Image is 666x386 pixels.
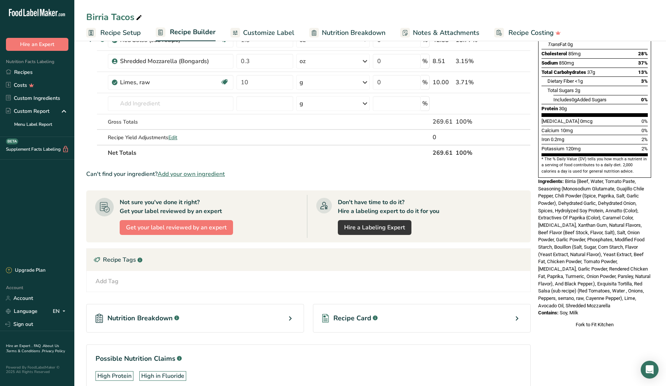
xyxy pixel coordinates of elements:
[638,69,648,75] span: 13%
[541,51,567,56] span: Cholesterol
[96,277,119,286] div: Add Tag
[6,305,38,318] a: Language
[53,307,68,316] div: EN
[108,134,233,141] div: Recipe Yield Adjustments
[547,42,560,47] i: Trans
[568,51,581,56] span: 85mg
[6,343,59,354] a: About Us .
[309,24,385,41] a: Nutrition Breakdown
[541,137,550,142] span: Iron
[86,24,141,41] a: Recipe Setup
[538,179,564,184] span: Ingredients:
[641,128,648,133] span: 0%
[541,118,579,124] span: [MEDICAL_DATA]
[641,146,648,151] span: 2%
[6,343,32,349] a: Hire an Expert .
[559,106,567,111] span: 30g
[97,372,132,380] div: High Protein
[538,310,559,315] span: Contains:
[641,78,648,84] span: 3%
[433,78,453,87] div: 10.00
[568,42,573,47] span: 0g
[126,223,227,232] span: Get your label reviewed by an expert
[575,78,583,84] span: <1g
[547,78,574,84] span: Dietary Fiber
[641,361,659,379] div: Open Intercom Messenger
[433,57,453,66] div: 8.51
[641,118,648,124] span: 0%
[333,313,371,323] span: Recipe Card
[6,349,42,354] a: Terms & Conditions .
[300,99,303,108] div: g
[107,313,173,323] span: Nutrition Breakdown
[243,28,294,38] span: Customize Label
[400,24,479,41] a: Notes & Attachments
[338,198,439,216] div: Don't have time to do it? Hire a labeling expert to do it for you
[541,146,565,151] span: Potassium
[572,97,577,102] span: 0g
[433,117,453,126] div: 269.61
[6,138,18,144] div: BETA
[433,133,453,142] div: 0
[300,57,305,66] div: oz
[538,321,651,328] div: Fork to Fit Kitchen
[541,128,559,133] span: Calcium
[541,60,558,66] span: Sodium
[456,117,495,126] div: 100%
[413,28,479,38] span: Notes & Attachments
[100,28,141,38] span: Recipe Setup
[120,220,233,235] button: Get your label reviewed by an expert
[322,28,385,38] span: Nutrition Breakdown
[575,88,580,93] span: 2g
[170,27,216,37] span: Recipe Builder
[641,137,648,142] span: 2%
[541,69,586,75] span: Total Carbohydrates
[553,97,607,102] span: Includes Added Sugars
[86,170,531,179] div: Can't find your ingredient?
[106,145,431,160] th: Net Totals
[541,156,648,174] section: * The % Daily Value (DV) tells you how much a nutrient in a serving of food contributes to a dail...
[96,354,521,364] h1: Possible Nutrition Claims
[6,267,45,274] div: Upgrade Plan
[86,10,143,24] div: Birria Tacos
[42,349,65,354] a: Privacy Policy
[34,343,43,349] a: FAQ .
[641,97,648,102] span: 0%
[587,69,595,75] span: 37g
[547,42,566,47] span: Fat
[566,146,581,151] span: 120mg
[538,179,650,308] span: Birria (Beef, Water, Tomato Paste, Seasoning (Monosodium Glutamate, Guajillo Chile Pepper, Chili ...
[108,96,233,111] input: Add Ingredient
[120,198,222,216] div: Not sure you've done it right? Get your label reviewed by an expert
[456,57,495,66] div: 3.15%
[338,220,411,235] a: Hire a Labeling Expert
[508,28,554,38] span: Recipe Costing
[454,145,497,160] th: 100%
[6,38,68,51] button: Hire an Expert
[560,310,578,315] span: Soy, Milk
[456,78,495,87] div: 3.71%
[431,145,454,160] th: 269.61
[560,128,573,133] span: 10mg
[141,372,184,380] div: High in Fluoride
[559,60,574,66] span: 850mg
[108,118,233,126] div: Gross Totals
[87,249,530,271] div: Recipe Tags
[300,78,303,87] div: g
[230,24,294,41] a: Customize Label
[638,60,648,66] span: 37%
[580,118,592,124] span: 0mcg
[494,24,561,41] a: Recipe Costing
[158,170,225,179] span: Add your own ingredient
[551,137,564,142] span: 0.2mg
[6,365,68,374] div: Powered By FoodLabelMaker © 2025 All Rights Reserved
[168,134,177,141] span: Edit
[638,51,648,56] span: 28%
[547,88,574,93] span: Total Sugars
[120,78,213,87] div: Limes, raw
[156,24,216,42] a: Recipe Builder
[541,106,558,111] span: Protein
[120,57,213,66] div: Shredded Mozzarella (Bongards)
[6,107,49,115] div: Custom Report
